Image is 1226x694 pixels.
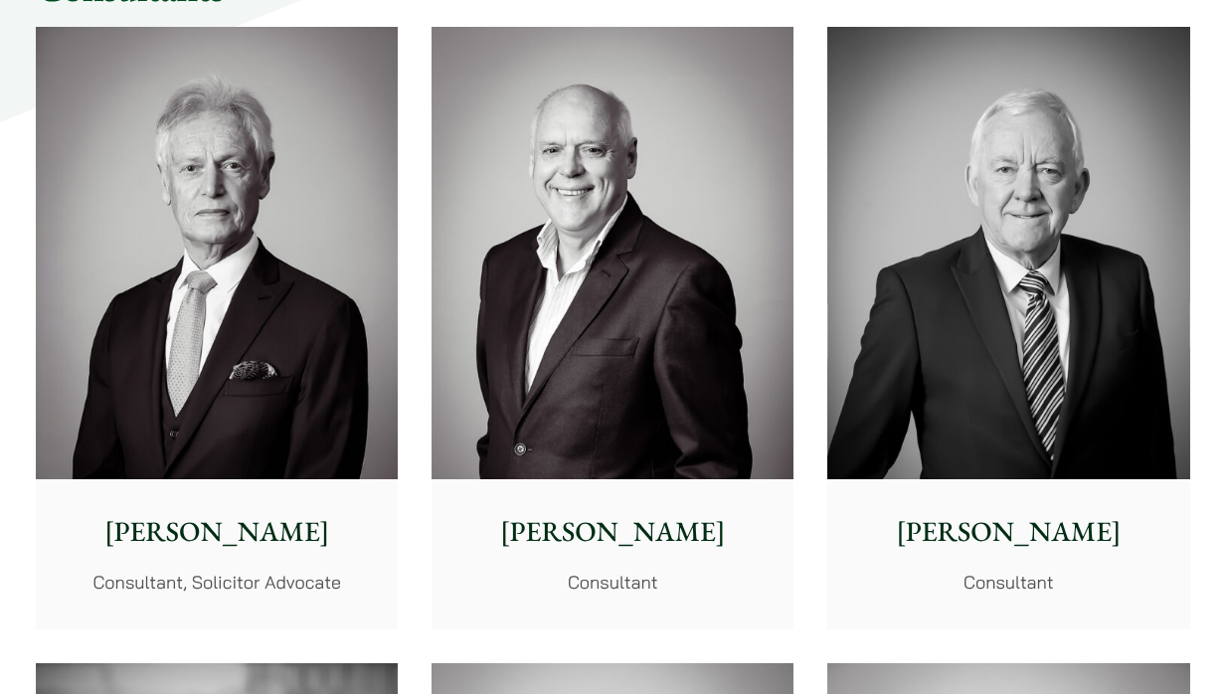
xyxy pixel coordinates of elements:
p: [PERSON_NAME] [843,511,1173,553]
p: Consultant, Solicitor Advocate [52,569,382,596]
p: Consultant [843,569,1173,596]
a: [PERSON_NAME] Consultant [432,27,793,629]
p: Consultant [447,569,778,596]
a: [PERSON_NAME] Consultant, Solicitor Advocate [36,27,398,629]
p: [PERSON_NAME] [447,511,778,553]
a: [PERSON_NAME] Consultant [827,27,1189,629]
p: [PERSON_NAME] [52,511,382,553]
